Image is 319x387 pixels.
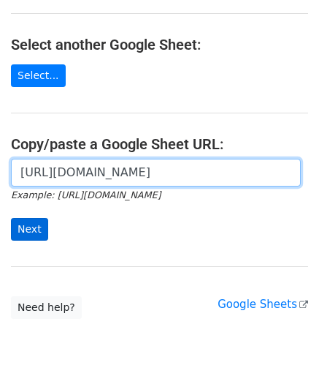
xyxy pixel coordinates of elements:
h4: Select another Google Sheet: [11,36,308,53]
small: Example: [URL][DOMAIN_NAME] [11,189,161,200]
a: Select... [11,64,66,87]
h4: Copy/paste a Google Sheet URL: [11,135,308,153]
a: Need help? [11,296,82,319]
iframe: Chat Widget [246,317,319,387]
input: Paste your Google Sheet URL here [11,159,301,187]
a: Google Sheets [218,298,308,311]
input: Next [11,218,48,241]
